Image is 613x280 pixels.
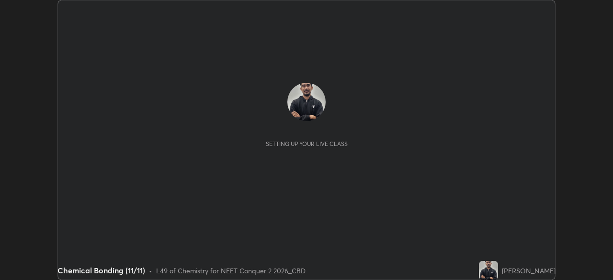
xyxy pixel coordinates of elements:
div: Chemical Bonding (11/11) [57,265,145,276]
div: L49 of Chemistry for NEET Conquer 2 2026_CBD [156,266,306,276]
div: [PERSON_NAME] [502,266,556,276]
img: 213def5e5dbf4e79a6b4beccebb68028.jpg [287,83,326,121]
div: • [149,266,152,276]
div: Setting up your live class [266,140,348,147]
img: 213def5e5dbf4e79a6b4beccebb68028.jpg [479,261,498,280]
